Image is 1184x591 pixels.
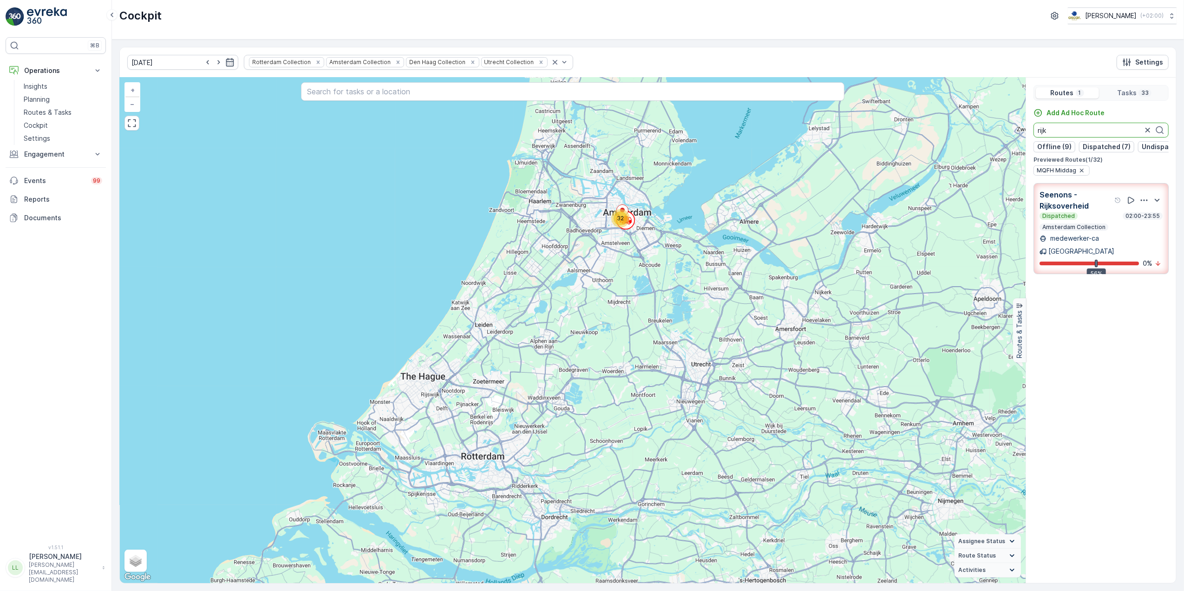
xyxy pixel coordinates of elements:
p: Dispatched (7) [1083,142,1131,151]
a: Reports [6,190,106,209]
p: Planning [24,95,50,104]
span: Assignee Status [958,538,1005,545]
p: Dispatched [1041,212,1076,220]
a: Add Ad Hoc Route [1034,108,1105,118]
img: logo_light-DOdMpM7g.png [27,7,67,26]
div: Rotterdam Collection [249,58,312,66]
a: Settings [20,132,106,145]
a: Layers [125,551,146,571]
p: 0 % [1143,259,1152,268]
p: [PERSON_NAME] [1085,11,1137,20]
p: 99 [93,177,100,184]
div: Remove Amsterdam Collection [393,59,403,66]
button: Offline (9) [1034,141,1075,152]
p: medewerker-ca [1048,234,1099,243]
p: Engagement [24,150,87,159]
p: Cockpit [24,121,48,130]
p: Settings [1135,58,1163,67]
span: v 1.51.1 [6,545,106,550]
button: [PERSON_NAME](+02:00) [1068,7,1177,24]
span: MQFH Middag [1037,167,1076,174]
span: Route Status [958,552,996,559]
p: [PERSON_NAME][EMAIL_ADDRESS][DOMAIN_NAME] [29,561,98,584]
input: Search Routes [1034,123,1169,138]
div: Remove Utrecht Collection [536,59,546,66]
p: ( +02:00 ) [1140,12,1164,20]
p: Offline (9) [1037,142,1072,151]
div: Utrecht Collection [482,58,536,66]
p: 02:00-23:55 [1125,212,1161,220]
p: [PERSON_NAME] [29,552,98,561]
a: Open this area in Google Maps (opens a new window) [122,571,153,583]
p: ⌘B [90,42,99,49]
a: Events99 [6,171,106,190]
p: Routes & Tasks [1015,310,1024,358]
img: basis-logo_rgb2x.png [1068,11,1081,21]
a: Routes & Tasks [20,106,106,119]
p: Routes & Tasks [24,108,72,117]
p: Amsterdam Collection [1041,223,1106,231]
a: Zoom Out [125,97,139,111]
p: 33 [1140,89,1150,97]
p: Routes [1051,88,1074,98]
p: Insights [24,82,47,91]
div: Help Tooltip Icon [1114,197,1122,204]
img: Google [122,571,153,583]
button: Engagement [6,145,106,164]
span: Activities [958,566,986,574]
img: logo [6,7,24,26]
p: Documents [24,213,102,223]
p: Cockpit [119,8,162,23]
a: Documents [6,209,106,227]
a: Cockpit [20,119,106,132]
div: 56% [1087,269,1106,279]
p: Seenons - Rijksoverheid [1040,189,1112,211]
a: Planning [20,93,106,106]
p: Tasks [1117,88,1137,98]
p: Reports [24,195,102,204]
div: 32 [611,209,630,228]
p: Settings [24,134,50,143]
div: Den Haag Collection [406,58,467,66]
a: Insights [20,80,106,93]
button: Operations [6,61,106,80]
button: LL[PERSON_NAME][PERSON_NAME][EMAIL_ADDRESS][DOMAIN_NAME] [6,552,106,584]
p: Previewed Routes ( 1 / 32 ) [1034,156,1169,164]
button: Dispatched (7) [1079,141,1134,152]
p: [GEOGRAPHIC_DATA] [1048,247,1114,256]
div: Amsterdam Collection [327,58,392,66]
div: Remove Den Haag Collection [468,59,478,66]
p: Events [24,176,85,185]
input: Search for tasks or a location [301,82,844,101]
input: dd/mm/yyyy [127,55,238,70]
span: 32 [617,215,624,222]
summary: Assignee Status [955,534,1021,549]
summary: Activities [955,563,1021,578]
div: LL [8,560,23,575]
button: Settings [1117,55,1169,70]
p: Add Ad Hoc Route [1047,108,1105,118]
p: Operations [24,66,87,75]
div: Remove Rotterdam Collection [313,59,323,66]
span: + [131,86,135,94]
summary: Route Status [955,549,1021,563]
span: − [131,100,135,108]
a: Zoom In [125,83,139,97]
p: 1 [1078,89,1082,97]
